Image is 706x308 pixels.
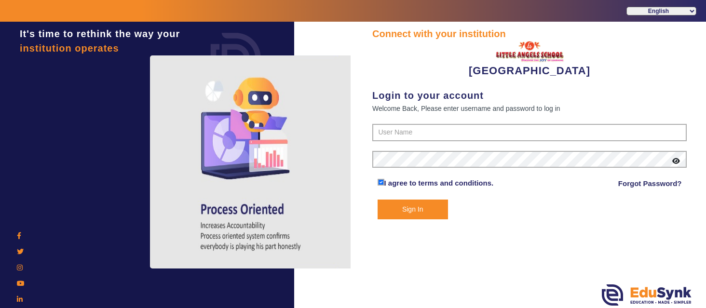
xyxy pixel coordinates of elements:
button: Sign In [378,200,448,219]
span: institution operates [20,43,119,54]
div: Connect with your institution [372,27,687,41]
div: [GEOGRAPHIC_DATA] [372,41,687,79]
div: Welcome Back, Please enter username and password to log in [372,103,687,114]
img: login4.png [150,55,353,268]
a: Forgot Password? [618,178,682,189]
img: edusynk.png [602,284,692,306]
img: login.png [200,22,272,94]
div: Login to your account [372,88,687,103]
input: User Name [372,124,687,141]
span: It's time to rethink the way your [20,28,180,39]
img: 148785d4-37a3-4db0-a859-892016fb3915 [493,41,566,63]
a: I agree to terms and conditions. [384,179,494,187]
